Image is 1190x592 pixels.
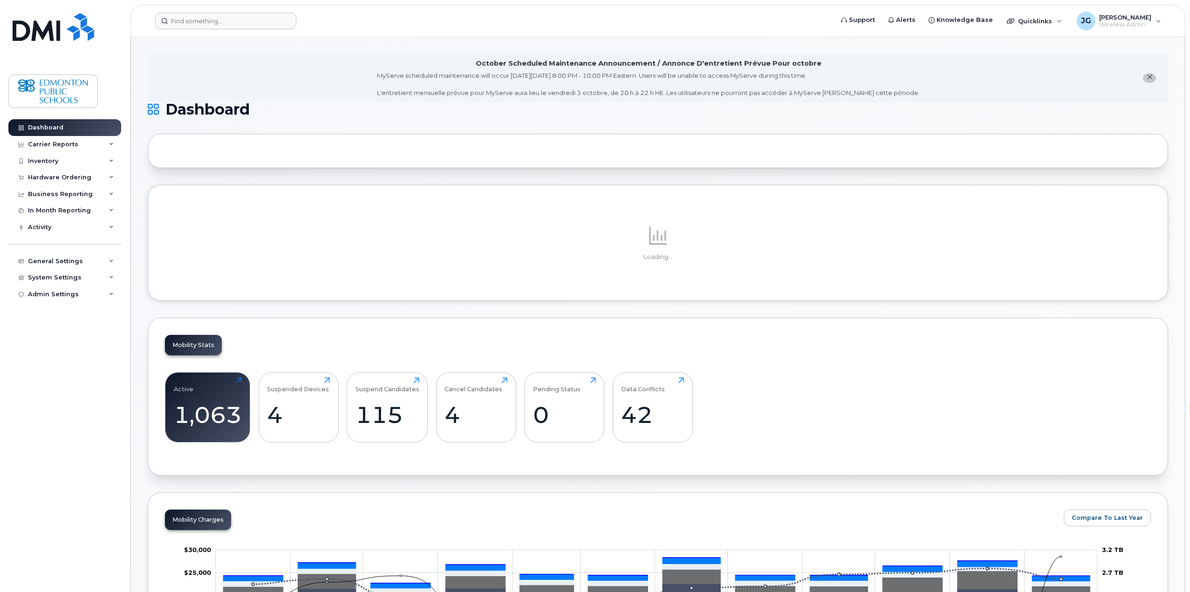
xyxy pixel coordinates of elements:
[445,377,502,393] div: Cancel Candidates
[377,71,920,97] div: MyServe scheduled maintenance will occur [DATE][DATE] 8:00 PM - 10:00 PM Eastern. Users will be u...
[533,377,596,437] a: Pending Status0
[356,401,419,429] div: 115
[267,377,329,393] div: Suspended Devices
[445,377,507,437] a: Cancel Candidates4
[1143,73,1156,83] button: close notification
[174,377,242,437] a: Active1,063
[445,401,507,429] div: 4
[184,569,211,576] g: $0
[165,102,250,116] span: Dashboard
[621,377,665,393] div: Data Conflicts
[267,377,330,437] a: Suspended Devices4
[533,401,596,429] div: 0
[621,377,684,437] a: Data Conflicts42
[621,401,684,429] div: 42
[184,546,211,553] tspan: $30,000
[165,253,1151,261] p: Loading...
[1102,546,1123,553] tspan: 3.2 TB
[267,401,330,429] div: 4
[1064,510,1151,526] button: Compare To Last Year
[1102,569,1123,576] tspan: 2.7 TB
[174,401,242,429] div: 1,063
[184,546,211,553] g: $0
[356,377,419,437] a: Suspend Candidates115
[1072,513,1143,522] span: Compare To Last Year
[533,377,581,393] div: Pending Status
[174,377,193,393] div: Active
[476,59,821,68] div: October Scheduled Maintenance Announcement / Annonce D'entretient Prévue Pour octobre
[184,569,211,576] tspan: $25,000
[356,377,419,393] div: Suspend Candidates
